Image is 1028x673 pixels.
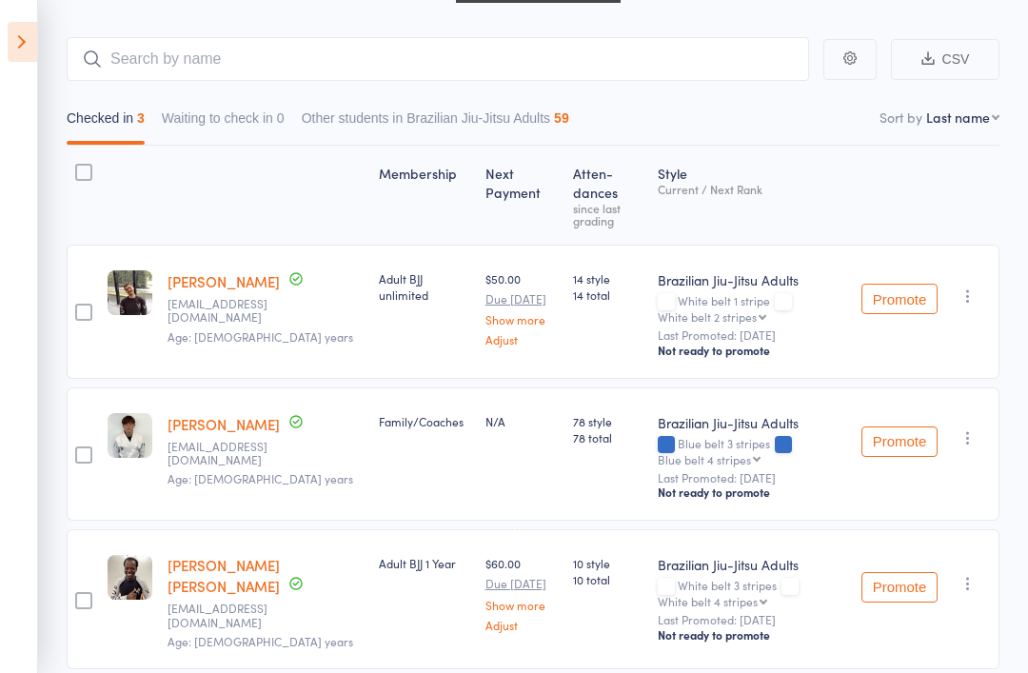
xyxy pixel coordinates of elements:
div: 59 [554,110,569,126]
div: Last name [926,108,990,127]
div: Adult BJJ unlimited [379,270,470,303]
small: Due [DATE] [485,577,558,590]
div: Brazilian Jiu-Jitsu Adults [658,413,846,432]
small: Last Promoted: [DATE] [658,328,846,342]
div: Brazilian Jiu-Jitsu Adults [658,555,846,574]
div: 3 [137,110,145,126]
div: Next Payment [478,154,565,236]
a: Show more [485,313,558,326]
div: Current / Next Rank [658,183,846,195]
input: Search by name [67,37,809,81]
a: Show more [485,599,558,611]
div: Family/Coaches [379,413,470,429]
span: 78 total [573,429,643,445]
small: Hasancetin92@outlook.com [168,297,291,325]
button: Other students in Brazilian Jiu-Jitsu Adults59 [302,101,569,145]
span: Age: [DEMOGRAPHIC_DATA] years [168,633,353,649]
button: Promote [861,284,938,314]
div: Atten­dances [565,154,651,236]
button: Checked in3 [67,101,145,145]
div: Blue belt 4 stripes [658,453,751,465]
div: Style [650,154,854,236]
div: White belt 4 stripes [658,595,758,607]
div: White belt 3 stripes [658,579,846,607]
small: Last Promoted: [DATE] [658,471,846,485]
div: Not ready to promote [658,627,846,643]
small: Last Promoted: [DATE] [658,613,846,626]
div: Blue belt 3 stripes [658,437,846,465]
span: 10 style [573,555,643,571]
img: image1712650525.png [108,555,152,600]
img: image1665031663.png [108,413,152,458]
small: tanecoman@gmail.com [168,440,291,467]
a: [PERSON_NAME] [PERSON_NAME] [168,555,280,596]
button: CSV [891,39,999,80]
div: Brazilian Jiu-Jitsu Adults [658,270,846,289]
a: Adjust [485,619,558,631]
div: Adult BJJ 1 Year [379,555,470,571]
div: N/A [485,413,558,429]
span: Age: [DEMOGRAPHIC_DATA] years [168,328,353,345]
span: 14 total [573,287,643,303]
span: 78 style [573,413,643,429]
div: Not ready to promote [658,485,846,500]
span: Age: [DEMOGRAPHIC_DATA] years [168,470,353,486]
button: Waiting to check in0 [162,101,285,145]
span: 10 total [573,571,643,587]
a: [PERSON_NAME] [168,414,280,434]
label: Sort by [880,108,922,127]
small: Chefmeianoite@gmail.com [168,602,291,629]
div: White belt 2 stripes [658,310,757,323]
div: Membership [371,154,478,236]
div: 0 [277,110,285,126]
span: 14 style [573,270,643,287]
div: Not ready to promote [658,343,846,358]
button: Promote [861,426,938,457]
button: Promote [861,572,938,603]
a: [PERSON_NAME] [168,271,280,291]
div: since last grading [573,202,643,227]
img: image1754873816.png [108,270,152,315]
div: $60.00 [485,555,558,630]
div: $50.00 [485,270,558,346]
div: White belt 1 stripe [658,294,846,323]
a: Adjust [485,333,558,346]
small: Due [DATE] [485,292,558,306]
